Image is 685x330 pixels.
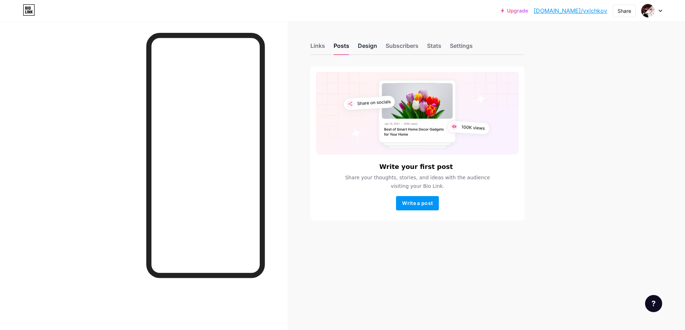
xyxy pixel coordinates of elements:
[379,163,453,170] h6: Write your first post
[427,41,441,54] div: Stats
[534,6,607,15] a: [DOMAIN_NAME]/vxlchkov
[396,196,439,210] button: Write a post
[618,7,631,15] div: Share
[450,41,473,54] div: Settings
[336,173,498,190] span: Share your thoughts, stories, and ideas with the audience visiting your Bio Link.
[334,41,349,54] div: Posts
[641,4,655,17] img: vxlchkov
[402,200,433,206] span: Write a post
[358,41,377,54] div: Design
[310,41,325,54] div: Links
[386,41,418,54] div: Subscribers
[501,8,528,14] a: Upgrade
